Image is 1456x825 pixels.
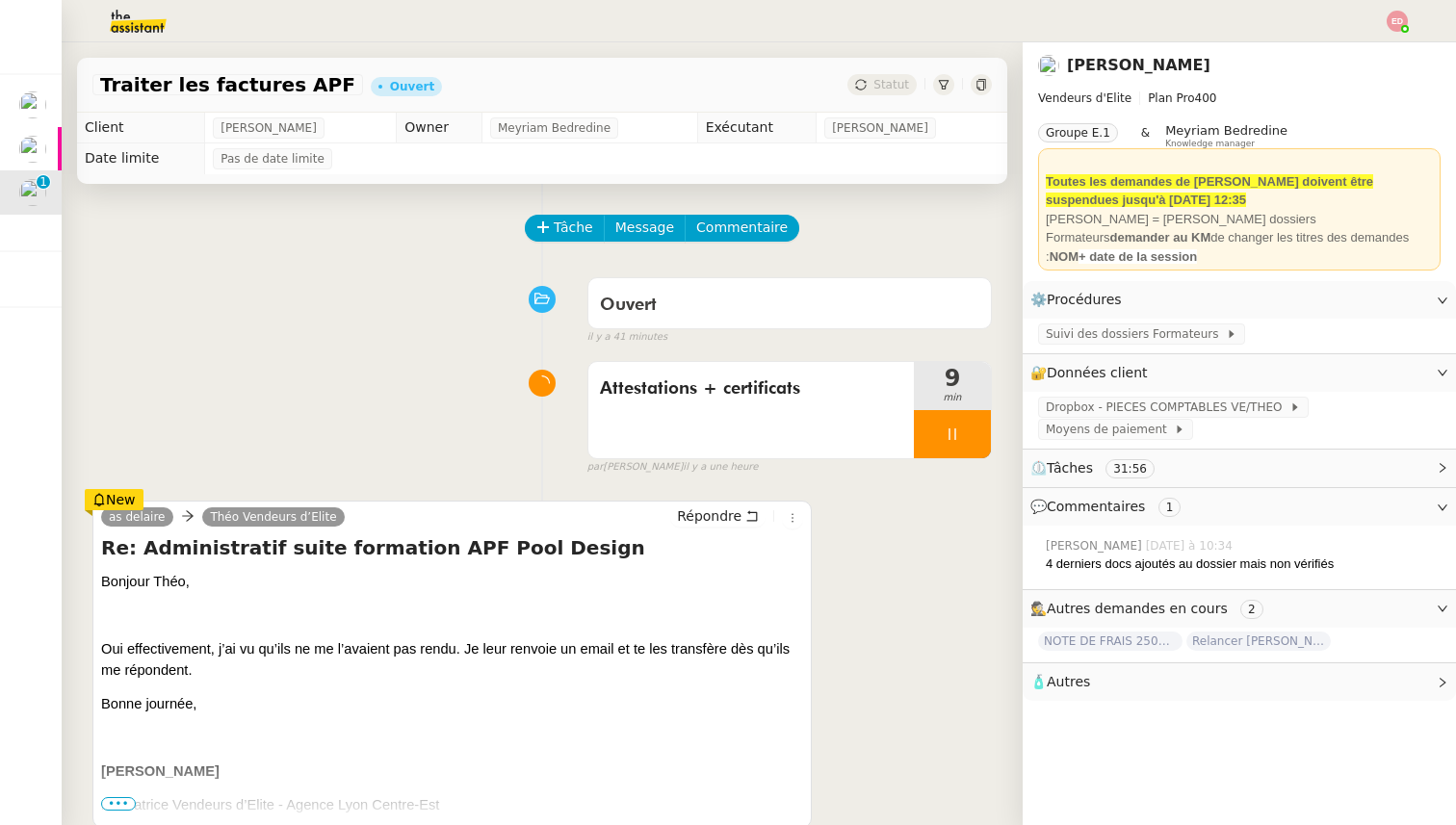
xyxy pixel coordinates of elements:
span: NOTE DE FRAIS 25025 - TAP ATOL - [GEOGRAPHIC_DATA] - [DATE] et [DATE] [1038,632,1183,651]
span: Procédures [1047,292,1122,307]
button: Tâche [525,215,605,242]
span: par [587,459,604,476]
img: users%2FxgWPCdJhSBeE5T1N2ZiossozSlm1%2Favatar%2F5b22230b-e380-461f-81e9-808a3aa6de32 [1038,55,1059,76]
span: Dropbox - PIECES COMPTABLES VE/THEO [1046,398,1289,417]
span: & [1141,123,1150,148]
span: Relancer [PERSON_NAME] pour documents août [1186,632,1331,651]
a: as delaire [101,508,173,526]
div: 🔐Données client [1023,354,1456,392]
span: [PERSON_NAME] [832,118,928,138]
img: users%2Fa6PbEmLwvGXylUqKytRPpDpAx153%2Favatar%2Ffanny.png [19,91,46,118]
span: Knowledge manager [1165,139,1255,149]
td: Date limite [77,143,205,174]
div: 💬Commentaires 1 [1023,488,1456,526]
img: svg [1387,11,1408,32]
span: [DATE] à 10:34 [1146,537,1236,554]
span: il y a 41 minutes [587,329,668,346]
nz-tag: 31:56 [1105,459,1155,478]
span: 🧴 [1030,674,1090,689]
span: 400 [1195,91,1217,105]
img: users%2FxgWPCdJhSBeE5T1N2ZiossozSlm1%2Favatar%2F5b22230b-e380-461f-81e9-808a3aa6de32 [19,179,46,206]
span: ••• [101,797,136,811]
td: Client [77,113,205,143]
td: Exécutant [697,113,817,143]
span: [PERSON_NAME] [221,118,317,138]
nz-tag: 1 [1158,498,1182,517]
button: Répondre [670,505,766,527]
span: Traiter les factures APF [100,75,355,94]
div: 🧴Autres [1023,663,1456,701]
span: 🔐 [1030,362,1156,384]
span: Formatrice Vendeurs d’Elite - Agence Lyon Centre-Est [101,797,439,812]
div: 4 derniers docs ajoutés au dossier mais non vérifiés [1046,554,1441,574]
span: Pas de date limite [221,149,325,168]
small: [PERSON_NAME] [587,459,759,476]
span: min [914,390,991,406]
a: Théo Vendeurs d’Elite [202,508,344,526]
span: 🕵️ [1030,601,1271,616]
span: Plan Pro [1148,91,1194,105]
strong: NOM [1050,249,1079,264]
span: Attestations + certificats [600,374,902,403]
span: Autres [1047,674,1090,689]
span: 💬 [1030,499,1188,514]
td: Owner [397,113,482,143]
div: [PERSON_NAME] = [PERSON_NAME] dossiers Formateurs de changer les titres des demandes : [1046,210,1433,267]
span: Données client [1047,365,1148,380]
span: il y a une heure [683,459,758,476]
app-user-label: Knowledge manager [1165,123,1287,148]
span: [PERSON_NAME] [101,763,220,779]
span: 9 [914,367,991,390]
span: Meyriam Bedredine [498,118,611,138]
strong: demander au KM [1109,230,1210,245]
div: ⚙️Procédures [1023,281,1456,319]
nz-tag: 2 [1240,600,1263,619]
span: Tâche [554,217,593,239]
span: Tâches [1047,460,1093,476]
strong: + date de la session [1079,249,1197,264]
button: Commentaire [685,215,799,242]
strong: Toutes les demandes de [PERSON_NAME] doivent être suspendues jusqu'à [DATE] 12:35 [1046,174,1373,208]
span: [PERSON_NAME] [1046,537,1146,554]
span: ⚙️ [1030,289,1131,311]
span: Statut [873,78,909,91]
span: Suivi des dossiers Formateurs [1046,324,1226,344]
span: Bonne journée, [101,696,196,711]
span: Autres demandes en cours [1047,601,1228,616]
span: Moyens de paiement [1046,420,1174,439]
div: Ouvert [390,81,434,92]
span: ⏲️ [1030,460,1171,476]
span: Meyriam Bedredine [1165,123,1287,138]
img: users%2Fa6PbEmLwvGXylUqKytRPpDpAx153%2Favatar%2Ffanny.png [19,136,46,163]
div: New [85,489,143,510]
span: Ouvert [600,296,657,314]
nz-badge-sup: 1 [37,175,50,189]
span: Vendeurs d'Elite [1038,91,1131,105]
span: Commentaires [1047,499,1145,514]
span: Bonjour Théo, [101,574,190,589]
span: Commentaire [696,217,788,239]
nz-tag: Groupe E.1 [1038,123,1118,142]
h4: Re: Administratif suite formation APF Pool Design [101,534,803,561]
a: [PERSON_NAME] [1067,56,1210,74]
span: Message [615,217,674,239]
span: Répondre [677,506,741,526]
button: Message [604,215,686,242]
p: 1 [39,175,47,193]
div: 🕵️Autres demandes en cours 2 [1023,590,1456,628]
div: ⏲️Tâches 31:56 [1023,450,1456,487]
span: Oui effectivement, j’ai vu qu’ils ne me l’avaient pas rendu. Je leur renvoie un email et te les t... [101,641,790,678]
